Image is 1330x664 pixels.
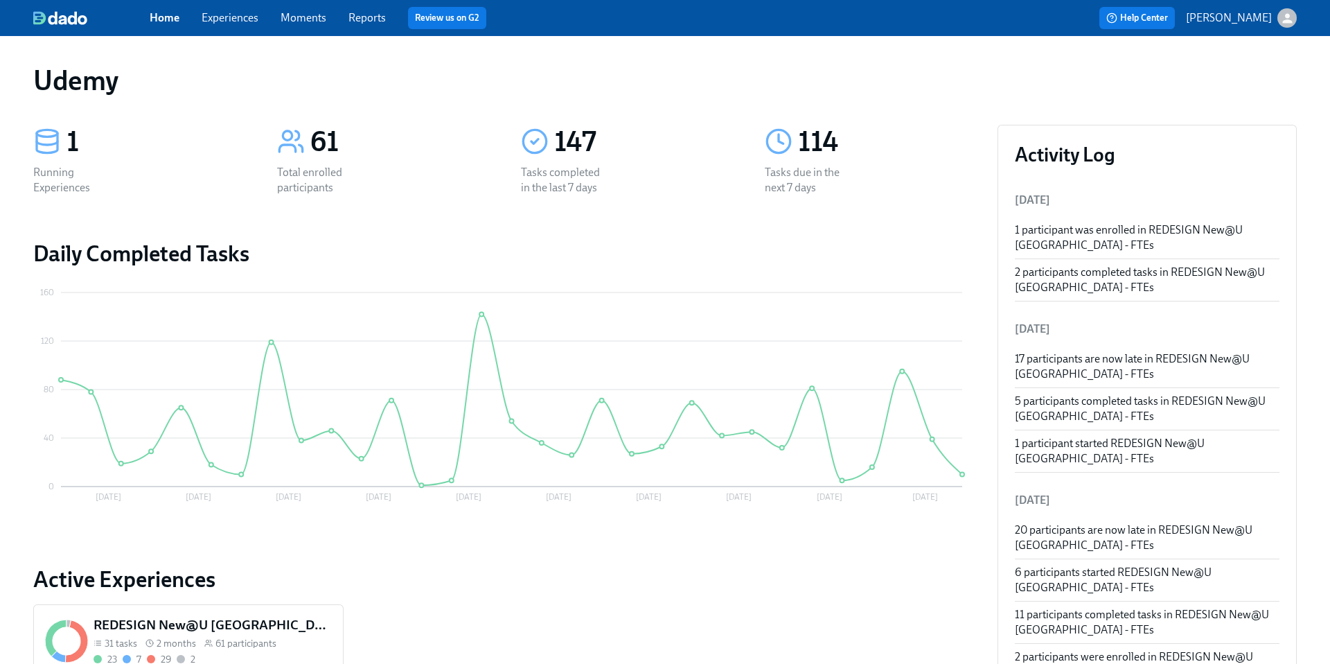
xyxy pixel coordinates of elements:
a: Moments [281,11,326,24]
tspan: 120 [41,336,54,346]
div: 114 [798,125,975,159]
button: [PERSON_NAME] [1186,8,1297,28]
tspan: [DATE] [456,492,481,502]
tspan: 80 [44,385,54,394]
a: Experiences [202,11,258,24]
tspan: [DATE] [912,492,938,502]
span: 31 tasks [105,637,137,650]
tspan: [DATE] [636,492,662,502]
tspan: 0 [48,482,54,491]
li: [DATE] [1015,313,1279,346]
button: Review us on G2 [408,7,486,29]
tspan: 40 [44,433,54,443]
div: 20 participants are now late in REDESIGN New@U [GEOGRAPHIC_DATA] - FTEs [1015,523,1279,553]
div: Tasks completed in the last 7 days [521,165,610,195]
div: 11 participants completed tasks in REDESIGN New@U [GEOGRAPHIC_DATA] - FTEs [1015,607,1279,638]
tspan: [DATE] [366,492,391,502]
span: [DATE] [1015,193,1050,207]
p: [PERSON_NAME] [1186,10,1272,26]
div: Tasks due in the next 7 days [765,165,853,195]
h2: Daily Completed Tasks [33,240,975,268]
div: Running Experiences [33,165,122,195]
div: 1 participant was enrolled in REDESIGN New@U [GEOGRAPHIC_DATA] - FTEs [1015,222,1279,253]
div: 1 participant started REDESIGN New@U [GEOGRAPHIC_DATA] - FTEs [1015,436,1279,466]
a: Review us on G2 [415,11,479,25]
a: Home [150,11,179,24]
tspan: [DATE] [546,492,571,502]
div: 6 participants started REDESIGN New@U [GEOGRAPHIC_DATA] - FTEs [1015,565,1279,595]
span: 2 months [157,637,196,650]
a: Reports [348,11,386,24]
div: Total enrolled participants [277,165,366,195]
div: 5 participants completed tasks in REDESIGN New@U [GEOGRAPHIC_DATA] - FTEs [1015,394,1279,424]
div: 17 participants are now late in REDESIGN New@U [GEOGRAPHIC_DATA] - FTEs [1015,351,1279,382]
a: Active Experiences [33,566,975,593]
tspan: [DATE] [276,492,301,502]
tspan: 160 [40,288,54,297]
div: 61 [310,125,488,159]
div: 2 participants completed tasks in REDESIGN New@U [GEOGRAPHIC_DATA] - FTEs [1015,265,1279,295]
div: 1 [66,125,244,159]
tspan: [DATE] [817,492,842,502]
div: 147 [554,125,731,159]
h1: Udemy [33,64,118,97]
li: [DATE] [1015,484,1279,517]
h5: REDESIGN New@U [GEOGRAPHIC_DATA] - FTEs [94,616,332,634]
tspan: [DATE] [726,492,752,502]
img: dado [33,11,87,25]
h3: Activity Log [1015,142,1279,167]
span: Help Center [1106,11,1168,25]
tspan: [DATE] [186,492,211,502]
tspan: [DATE] [96,492,121,502]
a: dado [33,11,150,25]
span: 61 participants [215,637,276,650]
button: Help Center [1099,7,1175,29]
